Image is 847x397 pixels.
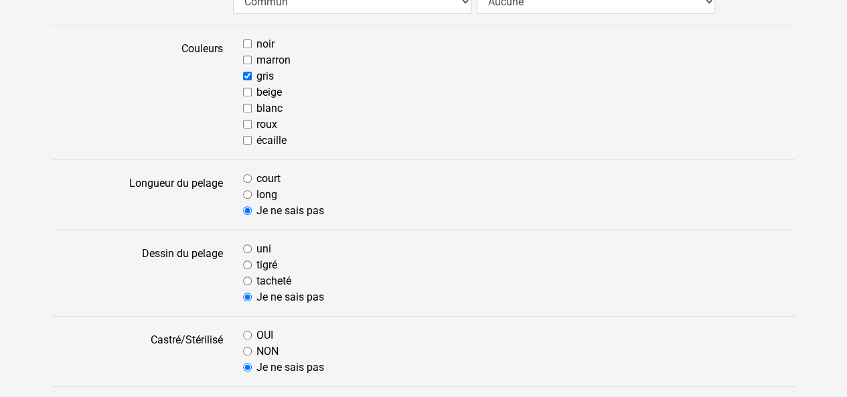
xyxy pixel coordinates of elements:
[256,289,324,305] label: Je ne sais pas
[243,206,252,215] input: Je ne sais pas
[42,36,233,149] label: Couleurs
[256,273,291,289] label: tacheté
[243,190,252,199] input: long
[256,68,274,84] label: gris
[256,100,283,116] label: blanc
[243,174,252,183] input: court
[256,203,324,219] label: Je ne sais pas
[42,171,233,219] label: Longueur du pelage
[256,52,291,68] label: marron
[256,327,273,343] label: OUI
[256,133,287,149] label: écaille
[42,241,233,305] label: Dessin du pelage
[256,187,277,203] label: long
[243,276,252,285] input: tacheté
[256,171,281,187] label: court
[243,331,252,339] input: OUI
[256,360,324,376] label: Je ne sais pas
[256,343,279,360] label: NON
[256,257,277,273] label: tigré
[256,241,271,257] label: uni
[256,36,275,52] label: noir
[243,260,252,269] input: tigré
[42,327,233,376] label: Castré/Stérilisé
[256,116,277,133] label: roux
[243,293,252,301] input: Je ne sais pas
[243,347,252,355] input: NON
[243,363,252,372] input: Je ne sais pas
[256,84,282,100] label: beige
[243,244,252,253] input: uni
